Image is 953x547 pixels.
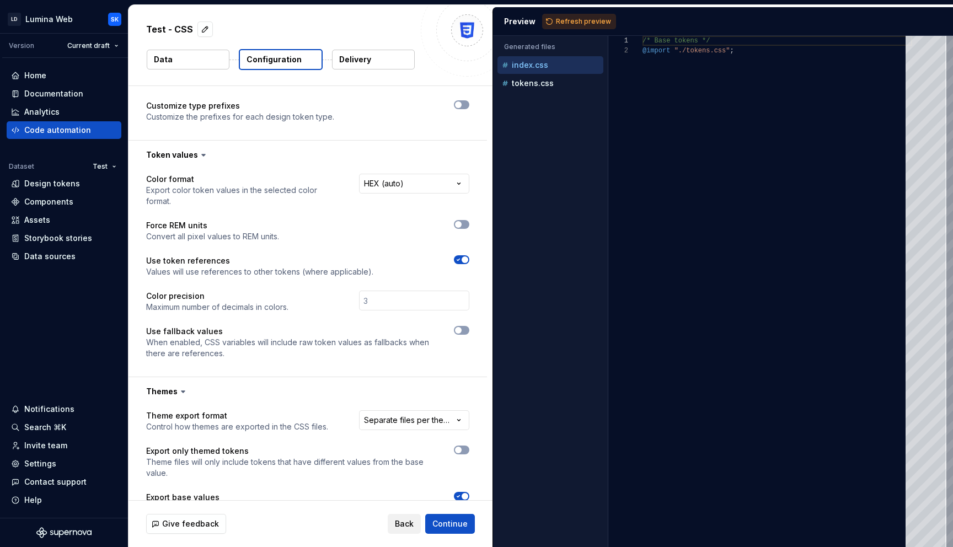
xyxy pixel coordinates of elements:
a: Design tokens [7,175,121,192]
p: Maximum number of decimals in colors. [146,302,288,313]
button: Current draft [62,38,124,53]
p: Use fallback values [146,326,434,337]
p: Customize type prefixes [146,100,334,111]
div: Documentation [24,88,83,99]
div: LD [8,13,21,26]
span: Give feedback [162,518,219,529]
button: Help [7,491,121,509]
p: Force REM units [146,220,279,231]
p: Data [154,54,173,65]
button: tokens.css [497,77,603,89]
div: Version [9,41,34,50]
span: @import [643,47,670,55]
div: 2 [608,46,628,56]
span: /* Base tokens */ [643,37,710,45]
span: Current draft [67,41,110,50]
div: Components [24,196,73,207]
div: Help [24,495,42,506]
p: Values will use references to other tokens (where applicable). [146,266,373,277]
button: Test [88,159,121,174]
div: Preview [504,16,536,27]
a: Storybook stories [7,229,121,247]
p: Theme export format [146,410,328,421]
a: Assets [7,211,121,229]
p: Control how themes are exported in the CSS files. [146,421,328,432]
div: Design tokens [24,178,80,189]
a: Settings [7,455,121,473]
span: "./tokens.css" [674,47,730,55]
div: Dataset [9,162,34,171]
a: Analytics [7,103,121,121]
p: When enabled, CSS variables will include raw token values as fallbacks when there are references. [146,337,434,359]
div: Code automation [24,125,91,136]
p: Export base values [146,492,345,503]
button: Notifications [7,400,121,418]
p: Generated files [504,42,597,51]
div: Search ⌘K [24,422,66,433]
div: 1 [608,36,628,46]
div: Assets [24,214,50,226]
a: Documentation [7,85,121,103]
button: Contact support [7,473,121,491]
span: Continue [432,518,468,529]
span: Refresh preview [556,17,611,26]
button: Configuration [239,49,323,70]
p: Export color token values in the selected color format. [146,185,339,207]
div: Settings [24,458,56,469]
button: Refresh preview [542,14,616,29]
div: Data sources [24,251,76,262]
a: Invite team [7,437,121,454]
a: Code automation [7,121,121,139]
div: Notifications [24,404,74,415]
div: Contact support [24,476,87,487]
span: ; [730,47,734,55]
button: Delivery [332,50,415,69]
button: Search ⌘K [7,419,121,436]
button: Continue [425,514,475,534]
a: Components [7,193,121,211]
div: Analytics [24,106,60,117]
p: Color precision [146,291,288,302]
input: 3 [359,291,469,310]
p: Configuration [247,54,302,65]
span: Test [93,162,108,171]
p: index.css [512,61,548,69]
div: SK [111,15,119,24]
button: LDLumina WebSK [2,7,126,31]
p: Color format [146,174,339,185]
p: Export only themed tokens [146,446,434,457]
button: Back [388,514,421,534]
a: Home [7,67,121,84]
span: Back [395,518,414,529]
button: Data [147,50,229,69]
p: Convert all pixel values to REM units. [146,231,279,242]
p: tokens.css [512,79,554,88]
div: Lumina Web [25,14,73,25]
svg: Supernova Logo [36,527,92,538]
p: Use token references [146,255,373,266]
p: Customize the prefixes for each design token type. [146,111,334,122]
div: Storybook stories [24,233,92,244]
button: Give feedback [146,514,226,534]
p: Delivery [339,54,371,65]
a: Data sources [7,248,121,265]
div: Home [24,70,46,81]
p: Test - CSS [146,23,193,36]
button: index.css [497,59,603,71]
p: Theme files will only include tokens that have different values from the base value. [146,457,434,479]
div: Invite team [24,440,67,451]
